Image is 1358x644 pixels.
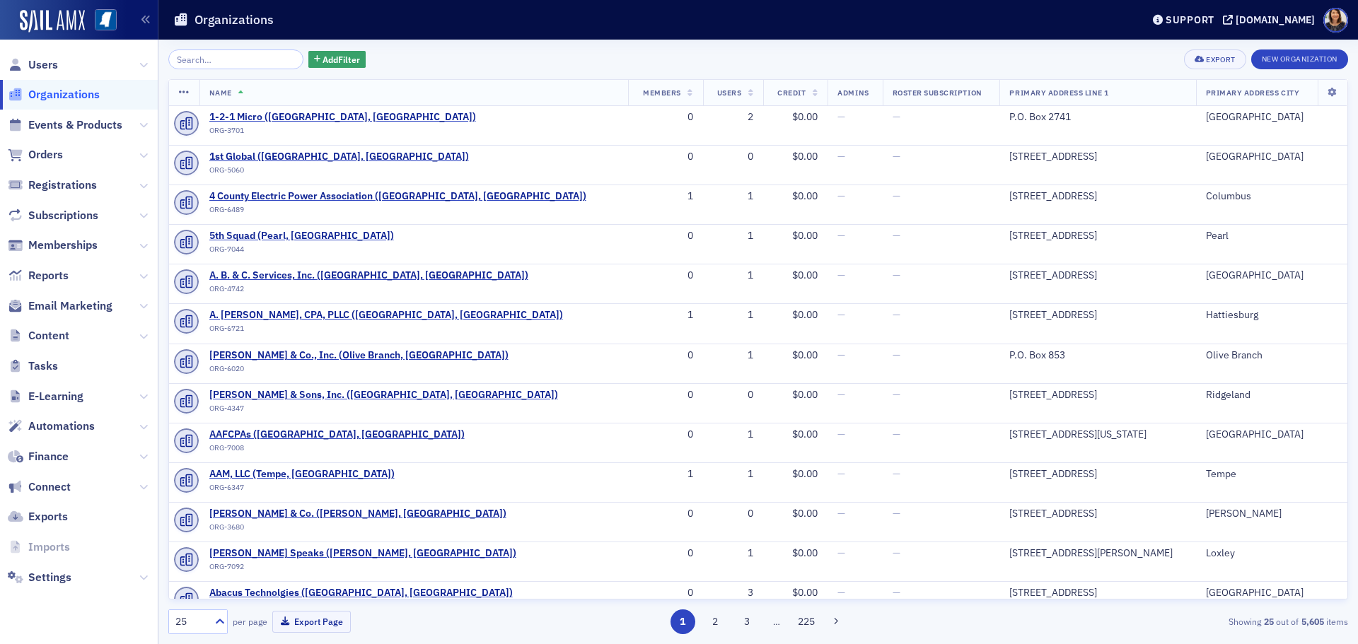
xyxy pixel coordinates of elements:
[1009,468,1185,481] div: [STREET_ADDRESS]
[792,467,818,480] span: $0.00
[638,111,693,124] div: 0
[837,88,869,98] span: Admins
[893,546,900,559] span: —
[792,586,818,599] span: $0.00
[175,614,207,629] div: 25
[1261,615,1276,628] strong: 25
[1299,615,1326,628] strong: 5,605
[209,468,395,481] span: AAM, LLC (Tempe, AZ)
[8,509,68,525] a: Exports
[893,507,900,520] span: —
[1009,151,1185,163] div: [STREET_ADDRESS]
[1206,56,1235,64] div: Export
[893,229,900,242] span: —
[792,308,818,321] span: $0.00
[713,428,753,441] div: 1
[792,189,818,202] span: $0.00
[209,587,513,599] a: Abacus Technolgies ([GEOGRAPHIC_DATA], [GEOGRAPHIC_DATA])
[1184,49,1246,69] button: Export
[713,309,753,322] div: 1
[638,269,693,282] div: 0
[638,547,693,560] div: 0
[1206,349,1337,362] div: Olive Branch
[8,539,70,555] a: Imports
[28,87,100,103] span: Organizations
[8,479,71,495] a: Connect
[8,117,122,133] a: Events & Products
[893,189,900,202] span: —
[209,165,469,180] div: ORG-5060
[1206,468,1337,481] div: Tempe
[638,309,693,322] div: 1
[28,539,70,555] span: Imports
[1206,508,1337,520] div: [PERSON_NAME]
[713,547,753,560] div: 1
[28,509,68,525] span: Exports
[1206,230,1337,242] div: Pearl
[792,388,818,401] span: $0.00
[767,615,787,628] span: …
[28,117,122,133] span: Events & Products
[28,389,83,404] span: E-Learning
[308,51,366,69] button: AddFilter
[713,389,753,402] div: 0
[893,269,900,281] span: —
[837,467,845,480] span: —
[837,229,845,242] span: —
[893,467,900,480] span: —
[209,269,528,282] a: A. B. & C. Services, Inc. ([GEOGRAPHIC_DATA], [GEOGRAPHIC_DATA])
[209,230,394,242] span: 5th Squad (Pearl, MS)
[717,88,742,98] span: Users
[209,190,586,203] span: 4 County Electric Power Association (Columbus, MS)
[209,230,394,242] a: 5th Squad (Pearl, [GEOGRAPHIC_DATA])
[8,570,71,585] a: Settings
[837,507,845,520] span: —
[713,190,753,203] div: 1
[1206,428,1337,441] div: [GEOGRAPHIC_DATA]
[893,308,900,321] span: —
[209,349,509,362] span: A.B. McIlwain & Co., Inc. (Olive Branch, MS)
[965,615,1348,628] div: Showing out of items
[1009,111,1185,124] div: P.O. Box 2741
[671,609,695,634] button: 1
[792,269,818,281] span: $0.00
[209,111,476,124] a: 1-2-1 Micro ([GEOGRAPHIC_DATA], [GEOGRAPHIC_DATA])
[1009,309,1185,322] div: [STREET_ADDRESS]
[28,418,95,434] span: Automations
[638,349,693,362] div: 0
[1206,389,1337,402] div: Ridgeland
[1206,88,1300,98] span: Primary Address City
[209,404,558,418] div: ORG-4347
[638,587,693,599] div: 0
[209,508,506,520] span: Aaron B. Dupuy & Co. (Jackson, MS)
[1009,547,1185,560] div: [STREET_ADDRESS][PERSON_NAME]
[8,298,112,314] a: Email Marketing
[1206,269,1337,282] div: [GEOGRAPHIC_DATA]
[168,49,303,69] input: Search…
[209,284,528,298] div: ORG-4742
[28,479,71,495] span: Connect
[713,508,753,520] div: 0
[8,449,69,464] a: Finance
[837,308,845,321] span: —
[8,177,97,193] a: Registrations
[638,190,693,203] div: 1
[209,126,476,140] div: ORG-3701
[1223,15,1320,25] button: [DOMAIN_NAME]
[209,151,469,163] a: 1st Global ([GEOGRAPHIC_DATA], [GEOGRAPHIC_DATA])
[893,428,900,440] span: —
[28,298,112,314] span: Email Marketing
[209,364,509,378] div: ORG-6020
[8,389,83,404] a: E-Learning
[713,587,753,599] div: 3
[837,428,845,440] span: —
[8,328,69,344] a: Content
[792,229,818,242] span: $0.00
[713,151,753,163] div: 0
[837,349,845,361] span: —
[209,190,586,203] a: 4 County Electric Power Association ([GEOGRAPHIC_DATA], [GEOGRAPHIC_DATA])
[638,230,693,242] div: 0
[209,547,516,560] span: Aaron Beam Speaks (Loxley, AL)
[735,609,760,634] button: 3
[209,468,395,481] a: AAM, LLC (Tempe, [GEOGRAPHIC_DATA])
